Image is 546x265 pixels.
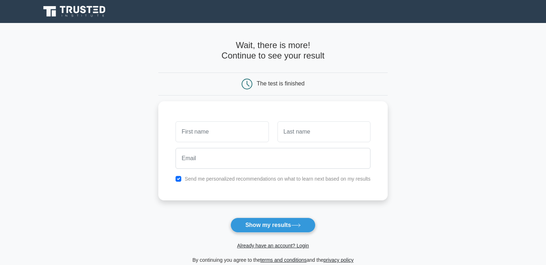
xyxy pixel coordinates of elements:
h4: Wait, there is more! Continue to see your result [158,40,388,61]
input: First name [176,121,269,142]
a: terms and conditions [260,257,307,263]
label: Send me personalized recommendations on what to learn next based on my results [185,176,370,182]
div: By continuing you agree to the and the [154,256,392,264]
input: Email [176,148,370,169]
div: The test is finished [257,80,304,87]
button: Show my results [230,218,315,233]
a: Already have an account? Login [237,243,309,248]
a: privacy policy [323,257,354,263]
input: Last name [277,121,370,142]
